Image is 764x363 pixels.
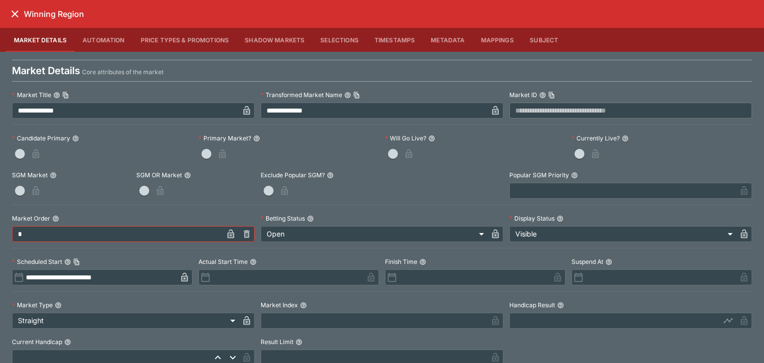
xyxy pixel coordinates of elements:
button: Subject [522,28,567,52]
button: Timestamps [367,28,423,52]
button: Market Type [55,302,62,309]
p: Primary Market? [198,134,251,142]
button: Finish Time [419,258,426,265]
p: Betting Status [261,214,305,223]
button: Metadata [423,28,473,52]
button: Selections [312,28,367,52]
button: Market IDCopy To Clipboard [539,92,546,99]
button: Display Status [557,215,564,222]
h6: Winning Region [24,9,84,19]
button: Shadow Markets [237,28,312,52]
button: Copy To Clipboard [353,92,360,99]
button: Exclude Popular SGM? [327,172,334,179]
p: Popular SGM Priority [509,171,569,179]
button: Popular SGM Priority [571,172,578,179]
p: Exclude Popular SGM? [261,171,325,179]
p: Market Index [261,301,298,309]
p: Current Handicap [12,338,62,346]
button: Will Go Live? [428,135,435,142]
p: Market ID [509,91,537,99]
button: Mappings [473,28,522,52]
button: Automation [75,28,133,52]
button: close [6,5,24,23]
button: Market Details [6,28,75,52]
button: Market Index [300,302,307,309]
p: Transformed Market Name [261,91,342,99]
p: Market Title [12,91,51,99]
p: Market Type [12,301,53,309]
h4: Market Details [12,64,80,77]
button: Market TitleCopy To Clipboard [53,92,60,99]
button: Primary Market? [253,135,260,142]
button: Handicap Result [557,302,564,309]
p: Actual Start Time [198,257,248,266]
p: Market Order [12,214,50,223]
button: Candidate Primary [72,135,79,142]
div: Straight [12,313,239,329]
button: Market Order [52,215,59,222]
p: Core attributes of the market [82,67,164,77]
p: Scheduled Start [12,257,62,266]
div: Visible [509,226,736,242]
button: SGM OR Market [184,172,191,179]
p: Suspend At [572,257,603,266]
button: Result Limit [295,339,302,346]
button: Betting Status [307,215,314,222]
p: Currently Live? [572,134,620,142]
button: Copy To Clipboard [62,92,69,99]
p: Will Go Live? [385,134,426,142]
button: Current Handicap [64,339,71,346]
div: Open [261,226,487,242]
button: Copy To Clipboard [548,92,555,99]
button: Currently Live? [622,135,629,142]
p: SGM Market [12,171,48,179]
p: Handicap Result [509,301,555,309]
button: Actual Start Time [250,258,257,265]
p: SGM OR Market [136,171,182,179]
button: Transformed Market NameCopy To Clipboard [344,92,351,99]
button: SGM Market [50,172,57,179]
button: Copy To Clipboard [73,258,80,265]
p: Result Limit [261,338,293,346]
button: Price Types & Promotions [133,28,237,52]
button: Scheduled StartCopy To Clipboard [64,258,71,265]
p: Candidate Primary [12,134,70,142]
p: Display Status [509,214,555,223]
p: Finish Time [385,257,417,266]
button: Suspend At [605,258,612,265]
